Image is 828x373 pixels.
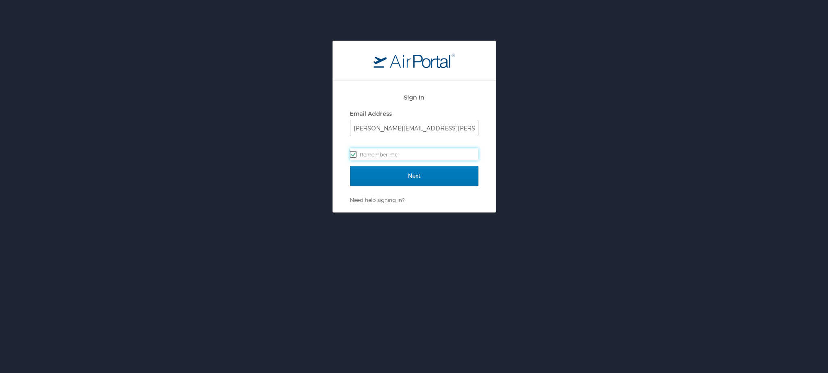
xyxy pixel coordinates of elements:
label: Email Address [350,110,392,117]
h2: Sign In [350,93,478,102]
label: Remember me [350,148,478,160]
a: Need help signing in? [350,197,404,203]
img: logo [374,53,455,68]
input: Next [350,166,478,186]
